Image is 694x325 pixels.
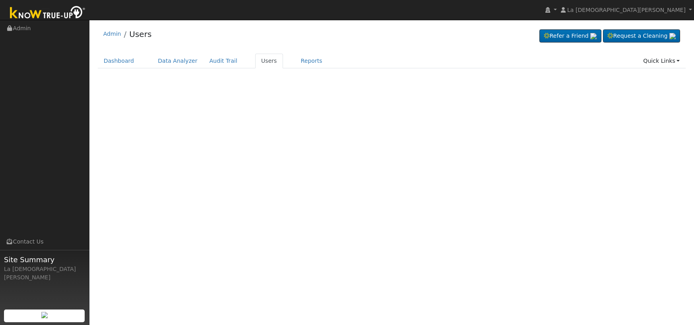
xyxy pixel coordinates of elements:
img: retrieve [41,312,48,318]
a: Users [255,54,283,68]
img: Know True-Up [6,4,89,22]
div: La [DEMOGRAPHIC_DATA][PERSON_NAME] [4,265,85,282]
a: Data Analyzer [152,54,204,68]
a: Reports [295,54,328,68]
img: retrieve [669,33,676,39]
a: Audit Trail [204,54,243,68]
span: Site Summary [4,254,85,265]
img: retrieve [590,33,597,39]
span: La [DEMOGRAPHIC_DATA][PERSON_NAME] [567,7,686,13]
a: Refer a Friend [539,29,601,43]
a: Admin [103,31,121,37]
a: Quick Links [637,54,686,68]
a: Users [129,29,151,39]
a: Dashboard [98,54,140,68]
a: Request a Cleaning [603,29,680,43]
